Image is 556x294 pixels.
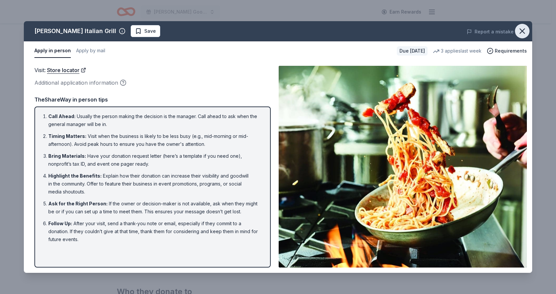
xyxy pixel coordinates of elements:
[279,66,527,268] img: Image for Carrabba's Italian Grill
[48,152,261,168] li: Have your donation request letter (here’s a template if you need one), nonprofit’s tax ID, and ev...
[48,172,261,196] li: Explain how their donation can increase their visibility and goodwill in the community. Offer to ...
[47,66,86,74] a: Store locator
[48,132,261,148] li: Visit when the business is likely to be less busy (e.g., mid-morning or mid-afternoon). Avoid pea...
[144,27,156,35] span: Save
[495,47,527,55] span: Requirements
[34,44,71,58] button: Apply in person
[48,200,261,216] li: If the owner or decision-maker is not available, ask when they might be or if you can set up a ti...
[34,95,271,104] div: TheShareWay in person tips
[48,113,75,119] span: Call Ahead :
[48,220,261,243] li: After your visit, send a thank-you note or email, especially if they commit to a donation. If the...
[131,25,160,37] button: Save
[433,47,482,55] div: 3 applies last week
[48,153,86,159] span: Bring Materials :
[48,201,108,206] span: Ask for the Right Person :
[487,47,527,55] button: Requirements
[467,28,514,36] button: Report a mistake
[48,133,86,139] span: Timing Matters :
[34,26,116,36] div: [PERSON_NAME] Italian Grill
[34,66,271,74] div: Visit :
[397,46,428,56] div: Due [DATE]
[48,173,102,179] span: Highlight the Benefits :
[76,44,105,58] button: Apply by mail
[34,78,271,87] div: Additional application information
[48,221,72,226] span: Follow Up :
[48,112,261,128] li: Usually the person making the decision is the manager. Call ahead to ask when the general manager...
